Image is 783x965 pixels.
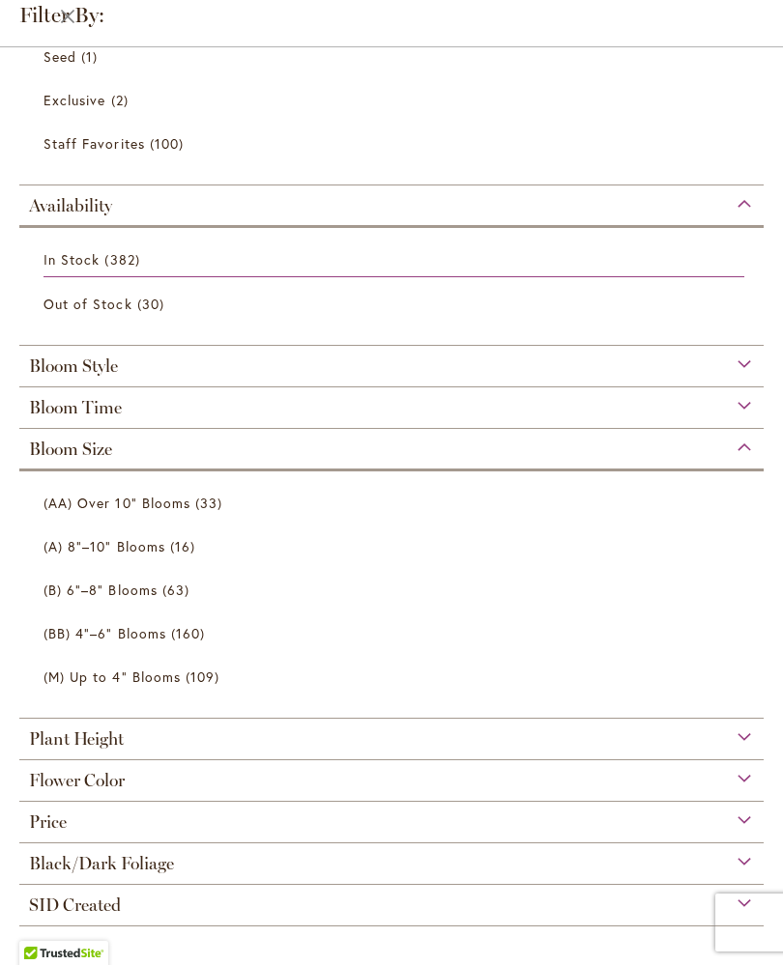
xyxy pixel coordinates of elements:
span: (AA) Over 10" Blooms [43,494,190,512]
span: Plant Height [29,728,124,750]
span: Exclusive [43,91,105,109]
span: (BB) 4"–6" Blooms [43,624,166,642]
span: 160 [171,623,210,643]
span: In Stock [43,250,100,269]
a: (B) 6"–8" Blooms 63 [43,573,744,607]
span: (M) Up to 4" Blooms [43,667,181,686]
a: Exclusive [43,83,744,117]
span: Bloom Time [29,397,122,418]
iframe: Launch Accessibility Center [14,896,69,951]
span: 2 [111,90,133,110]
span: 382 [104,249,144,270]
a: (M) Up to 4" Blooms 109 [43,660,744,694]
span: Price [29,811,67,833]
span: Black/Dark Foliage [29,853,174,874]
span: 33 [195,493,227,513]
a: In Stock 382 [43,242,744,277]
span: 63 [162,580,194,600]
span: 100 [150,133,188,154]
span: Seed [43,47,76,66]
span: SID Created [29,894,121,916]
span: Availability [29,195,112,216]
span: 1 [81,46,102,67]
span: 16 [170,536,200,556]
span: Flower Color [29,770,125,791]
span: (A) 8"–10" Blooms [43,537,165,555]
span: Out of Stock [43,295,132,313]
a: Seed [43,40,744,73]
span: Bloom Size [29,439,112,460]
span: (B) 6"–8" Blooms [43,581,158,599]
a: Staff Favorites [43,127,744,160]
a: Out of Stock 30 [43,287,744,321]
a: (AA) Over 10" Blooms 33 [43,486,744,520]
span: 109 [186,667,224,687]
a: (A) 8"–10" Blooms 16 [43,529,744,563]
span: Bloom Style [29,355,118,377]
a: (BB) 4"–6" Blooms 160 [43,616,744,650]
span: 30 [137,294,169,314]
span: Staff Favorites [43,134,145,153]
